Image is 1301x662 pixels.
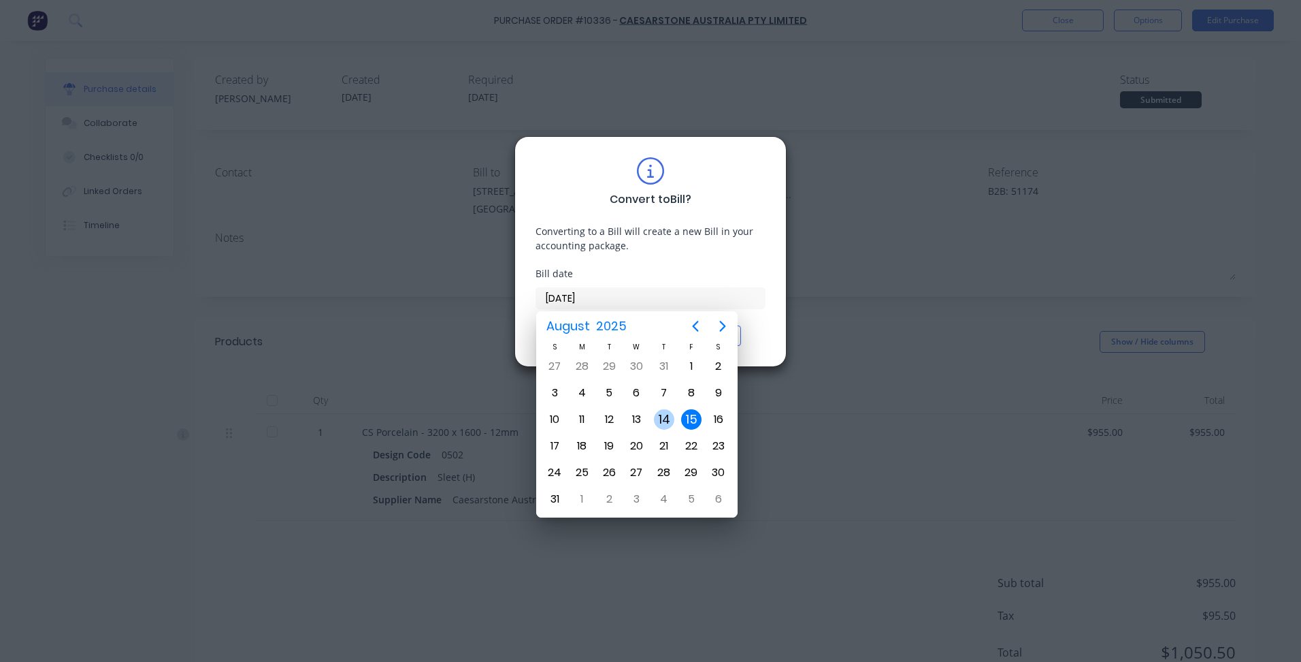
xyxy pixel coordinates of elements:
div: Wednesday, July 30, 2025 [626,356,646,377]
div: Friday, August 22, 2025 [681,436,702,456]
div: Saturday, August 2, 2025 [708,356,729,377]
div: Friday, August 29, 2025 [681,462,702,483]
div: Thursday, August 21, 2025 [654,436,674,456]
div: Tuesday, August 19, 2025 [599,436,619,456]
div: Saturday, August 9, 2025 [708,383,729,403]
div: Today, Friday, August 15, 2025 [681,409,702,430]
span: August [543,314,593,338]
div: Saturday, August 23, 2025 [708,436,729,456]
div: Tuesday, July 29, 2025 [599,356,619,377]
div: Tuesday, August 26, 2025 [599,462,619,483]
div: Thursday, September 4, 2025 [654,489,674,509]
button: Next page [709,313,736,340]
div: Saturday, August 30, 2025 [708,462,729,483]
div: Friday, September 5, 2025 [681,489,702,509]
div: Tuesday, August 12, 2025 [599,409,619,430]
div: Sunday, August 24, 2025 [544,462,565,483]
div: T [650,341,678,353]
div: Wednesday, August 13, 2025 [626,409,646,430]
div: M [568,341,595,353]
div: Sunday, August 31, 2025 [544,489,565,509]
button: August2025 [538,314,635,338]
span: 2025 [593,314,629,338]
div: Tuesday, September 2, 2025 [599,489,619,509]
div: Monday, August 11, 2025 [572,409,592,430]
div: Friday, August 1, 2025 [681,356,702,377]
div: Sunday, August 3, 2025 [544,383,565,403]
button: Previous page [682,313,709,340]
div: F [678,341,705,353]
div: Tuesday, August 5, 2025 [599,383,619,403]
div: Wednesday, September 3, 2025 [626,489,646,509]
div: Sunday, July 27, 2025 [544,356,565,377]
div: Saturday, August 16, 2025 [708,409,729,430]
div: Wednesday, August 20, 2025 [626,436,646,456]
div: Monday, August 18, 2025 [572,436,592,456]
div: Sunday, August 17, 2025 [544,436,565,456]
div: Thursday, August 7, 2025 [654,383,674,403]
div: Monday, September 1, 2025 [572,489,592,509]
div: Monday, August 25, 2025 [572,462,592,483]
div: Friday, August 8, 2025 [681,383,702,403]
div: Monday, July 28, 2025 [572,356,592,377]
div: Converting to a Bill will create a new Bill in your accounting package. [536,224,765,253]
div: Wednesday, August 27, 2025 [626,462,646,483]
div: Sunday, August 10, 2025 [544,409,565,430]
div: S [541,341,568,353]
div: Saturday, September 6, 2025 [708,489,729,509]
div: Wednesday, August 6, 2025 [626,383,646,403]
div: Convert to Bill ? [610,191,691,208]
div: Thursday, August 14, 2025 [654,409,674,430]
div: T [595,341,623,353]
div: Thursday, August 28, 2025 [654,462,674,483]
div: W [623,341,650,353]
div: Thursday, July 31, 2025 [654,356,674,377]
div: Monday, August 4, 2025 [572,383,592,403]
div: S [705,341,732,353]
div: Bill date [536,266,765,281]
